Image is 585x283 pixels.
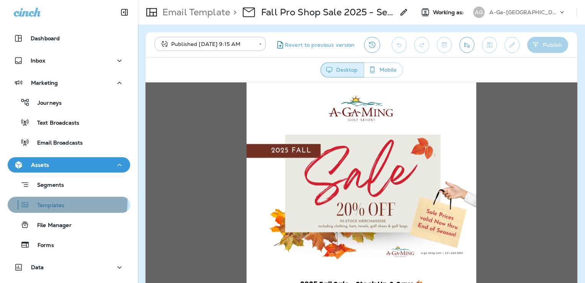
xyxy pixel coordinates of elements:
p: Journeys [30,100,62,107]
p: Email Broadcasts [29,140,83,147]
p: File Manager [29,222,72,229]
button: Forms [8,237,130,253]
p: Fall Pro Shop Sale 2025 - Sept. (5) [261,7,395,18]
p: A-Ga-[GEOGRAPHIC_DATA] [489,9,558,15]
button: Collapse Sidebar [114,5,135,20]
button: Revert to previous version [272,37,358,53]
img: A-Ga-Ming-GR--Fall-Sale-2025---Blog-1.png [101,52,331,182]
div: Published [DATE] 9:15 AM [160,40,253,48]
p: Dashboard [31,35,60,41]
button: Dashboard [8,31,130,46]
strong: 2025 Fall Sale • Stock Up & Save🍂 [155,197,277,206]
button: Assets [8,157,130,173]
button: View Changelog [364,37,380,53]
span: Revert to previous version [285,41,355,49]
img: A-Ga-Ming-Golf-Resort---Logo.jpg [181,12,250,41]
p: Text Broadcasts [29,120,79,127]
p: Forms [30,242,54,249]
p: Data [31,264,44,270]
button: Desktop [320,63,364,77]
span: Working as: [433,9,466,16]
button: Journeys [8,94,130,110]
p: Templates [29,202,64,209]
p: Marketing [31,80,58,86]
p: > [230,7,237,18]
p: Email Template [159,7,230,18]
button: Marketing [8,75,130,90]
p: Assets [31,162,49,168]
button: Inbox [8,53,130,68]
button: Data [8,260,130,275]
p: Inbox [31,58,45,64]
button: Templates [8,197,130,213]
button: Email Broadcasts [8,134,130,150]
button: Mobile [364,63,403,77]
button: Segments [8,176,130,193]
button: Send test email [459,37,474,53]
button: Text Broadcasts [8,114,130,130]
div: AG [473,7,485,18]
button: File Manager [8,217,130,233]
p: Segments [29,182,64,189]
